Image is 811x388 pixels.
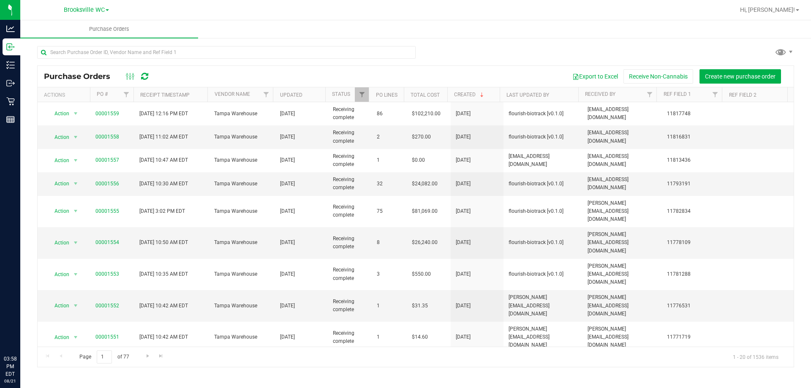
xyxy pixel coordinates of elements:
[412,333,428,341] span: $14.60
[588,262,656,287] span: [PERSON_NAME][EMAIL_ADDRESS][DOMAIN_NAME]
[280,133,295,141] span: [DATE]
[139,110,188,118] span: [DATE] 12:16 PM EDT
[70,155,81,166] span: select
[214,302,270,310] span: Tampa Warehouse
[377,333,402,341] span: 1
[377,302,402,310] span: 1
[506,92,549,98] a: Last Updated By
[64,6,105,14] span: Brooksville WC
[70,237,81,249] span: select
[588,152,656,168] span: [EMAIL_ADDRESS][DOMAIN_NAME]
[509,270,577,278] span: flourish-biotrack [v0.1.0]
[412,239,438,247] span: $26,240.00
[47,300,70,312] span: Action
[332,91,350,97] a: Status
[456,333,471,341] span: [DATE]
[377,270,402,278] span: 3
[699,69,781,84] button: Create new purchase order
[377,156,402,164] span: 1
[454,92,485,98] a: Created
[412,180,438,188] span: $24,082.00
[280,333,295,341] span: [DATE]
[411,92,440,98] a: Total Cost
[4,378,16,384] p: 08/21
[377,239,402,247] span: 8
[333,298,367,314] span: Receiving complete
[47,331,70,343] span: Action
[588,231,656,255] span: [PERSON_NAME][EMAIL_ADDRESS][DOMAIN_NAME]
[95,271,119,277] a: 00001553
[456,180,471,188] span: [DATE]
[740,6,795,13] span: Hi, [PERSON_NAME]!
[377,207,402,215] span: 75
[95,157,119,163] a: 00001557
[70,331,81,343] span: select
[6,79,15,87] inline-svg: Outbound
[642,87,656,102] a: Filter
[333,203,367,219] span: Receiving complete
[509,325,577,350] span: [PERSON_NAME][EMAIL_ADDRESS][DOMAIN_NAME]
[667,110,723,118] span: 11817748
[95,181,119,187] a: 00001556
[333,152,367,168] span: Receiving complete
[456,110,471,118] span: [DATE]
[280,180,295,188] span: [DATE]
[588,293,656,318] span: [PERSON_NAME][EMAIL_ADDRESS][DOMAIN_NAME]
[588,106,656,122] span: [EMAIL_ADDRESS][DOMAIN_NAME]
[280,207,295,215] span: [DATE]
[412,207,438,215] span: $81,069.00
[140,92,190,98] a: Receipt Timestamp
[667,156,723,164] span: 11813436
[509,110,577,118] span: flourish-biotrack [v0.1.0]
[729,92,757,98] a: Ref Field 2
[214,333,270,341] span: Tampa Warehouse
[456,239,471,247] span: [DATE]
[509,239,577,247] span: flourish-biotrack [v0.1.0]
[588,176,656,192] span: [EMAIL_ADDRESS][DOMAIN_NAME]
[726,350,785,363] span: 1 - 20 of 1536 items
[70,205,81,217] span: select
[47,131,70,143] span: Action
[509,180,577,188] span: flourish-biotrack [v0.1.0]
[456,156,471,164] span: [DATE]
[667,133,723,141] span: 11816831
[280,270,295,278] span: [DATE]
[705,73,776,80] span: Create new purchase order
[355,87,369,102] a: Filter
[412,302,428,310] span: $31.35
[20,20,198,38] a: Purchase Orders
[456,207,471,215] span: [DATE]
[95,334,119,340] a: 00001551
[214,110,270,118] span: Tampa Warehouse
[215,91,250,97] a: Vendor Name
[47,237,70,249] span: Action
[588,325,656,350] span: [PERSON_NAME][EMAIL_ADDRESS][DOMAIN_NAME]
[4,355,16,378] p: 03:58 PM EDT
[37,46,416,59] input: Search Purchase Order ID, Vendor Name and Ref Field 1
[6,24,15,33] inline-svg: Analytics
[47,108,70,119] span: Action
[456,302,471,310] span: [DATE]
[139,333,188,341] span: [DATE] 10:42 AM EDT
[139,133,188,141] span: [DATE] 11:02 AM EDT
[456,270,471,278] span: [DATE]
[6,61,15,69] inline-svg: Inventory
[509,152,577,168] span: [EMAIL_ADDRESS][DOMAIN_NAME]
[6,97,15,106] inline-svg: Retail
[95,134,119,140] a: 00001558
[95,303,119,309] a: 00001552
[412,156,425,164] span: $0.00
[47,178,70,190] span: Action
[72,350,136,364] span: Page of 77
[376,92,397,98] a: PO Lines
[95,208,119,214] a: 00001555
[44,72,119,81] span: Purchase Orders
[139,207,185,215] span: [DATE] 3:02 PM EDT
[588,199,656,224] span: [PERSON_NAME][EMAIL_ADDRESS][DOMAIN_NAME]
[44,92,87,98] div: Actions
[70,178,81,190] span: select
[139,302,188,310] span: [DATE] 10:42 AM EDT
[6,43,15,51] inline-svg: Inbound
[47,205,70,217] span: Action
[509,293,577,318] span: [PERSON_NAME][EMAIL_ADDRESS][DOMAIN_NAME]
